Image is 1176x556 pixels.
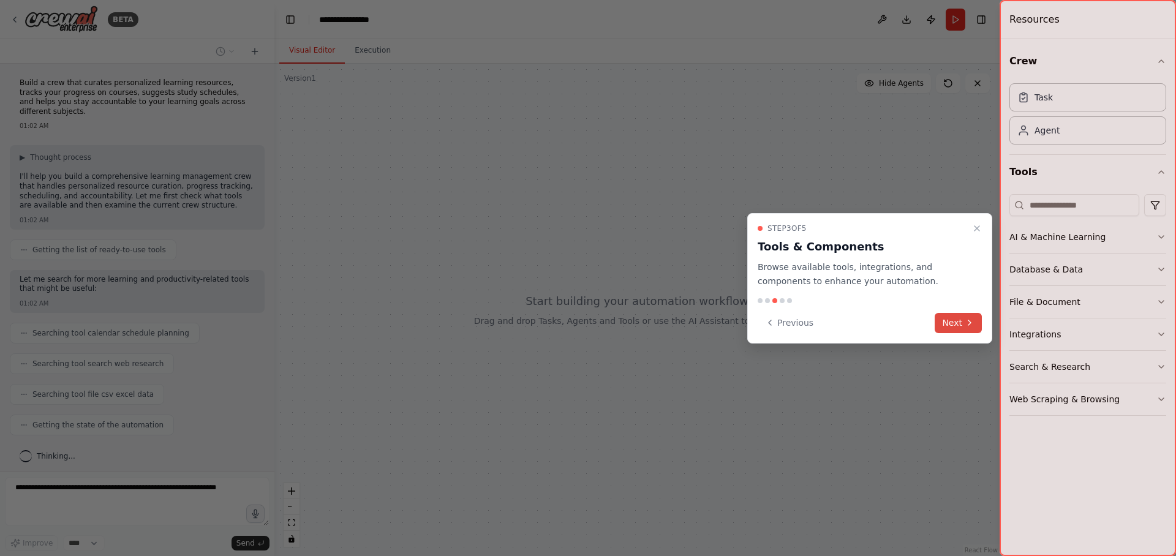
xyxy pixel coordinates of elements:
button: Previous [758,313,821,333]
button: Hide left sidebar [282,11,299,28]
button: Close walkthrough [970,221,984,236]
button: Next [935,313,982,333]
span: Step 3 of 5 [767,224,807,233]
h3: Tools & Components [758,238,967,255]
p: Browse available tools, integrations, and components to enhance your automation. [758,260,967,288]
